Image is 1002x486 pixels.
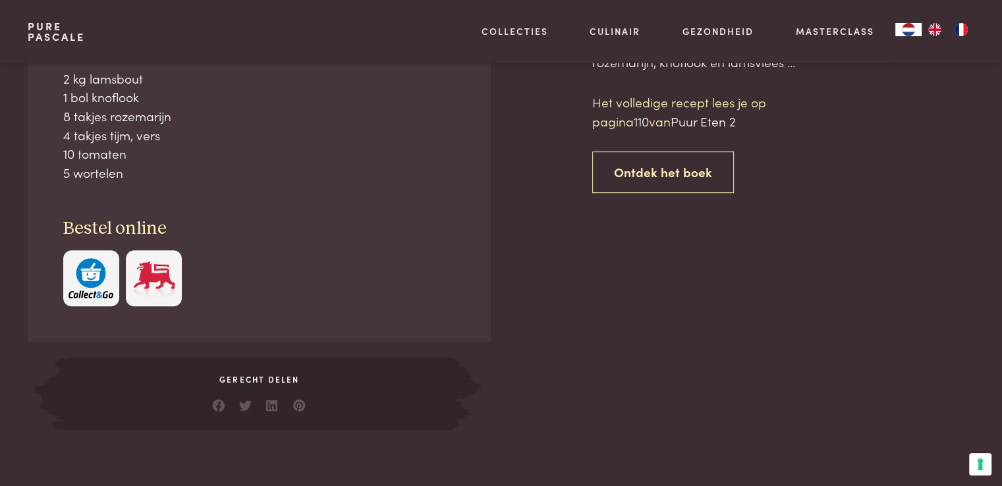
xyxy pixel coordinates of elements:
[634,112,649,130] span: 110
[895,23,922,36] a: NL
[28,21,85,42] a: PurePascale
[63,144,456,163] div: 10 tomaten
[63,69,456,88] div: 2 kg lamsbout
[592,151,734,193] a: Ontdek het boek
[682,24,754,38] a: Gezondheid
[69,373,449,385] span: Gerecht delen
[482,24,548,38] a: Collecties
[63,88,456,107] div: 1 bol knoflook
[590,24,640,38] a: Culinair
[63,163,456,182] div: 5 wortelen
[592,93,816,130] p: Het volledige recept lees je op pagina van
[895,23,974,36] aside: Language selected: Nederlands
[132,258,177,298] img: Delhaize
[671,112,736,130] span: Puur Eten 2
[69,258,113,298] img: c308188babc36a3a401bcb5cb7e020f4d5ab42f7cacd8327e500463a43eeb86c.svg
[63,107,456,126] div: 8 takjes rozemarijn
[922,23,974,36] ul: Language list
[969,453,991,475] button: Uw voorkeuren voor toestemming voor trackingtechnologieën
[895,23,922,36] div: Language
[922,23,948,36] a: EN
[63,126,456,145] div: 4 takjes tijm, vers
[63,217,456,240] h3: Bestel online
[796,24,874,38] a: Masterclass
[948,23,974,36] a: FR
